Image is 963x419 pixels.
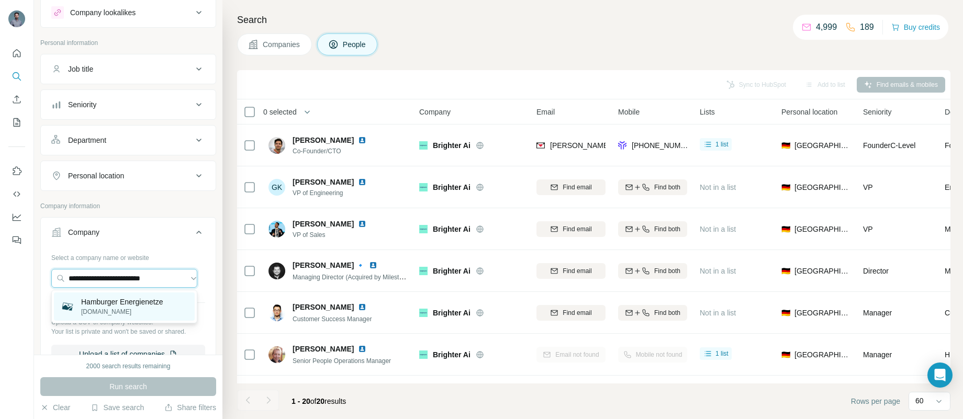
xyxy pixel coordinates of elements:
[618,263,687,279] button: Find both
[618,107,640,117] span: Mobile
[781,266,790,276] span: 🇩🇪
[81,307,163,316] p: [DOMAIN_NAME]
[536,221,606,237] button: Find email
[293,219,354,229] span: [PERSON_NAME]
[563,224,591,234] span: Find email
[433,182,471,192] span: Brighter Ai
[293,146,379,156] span: Co-Founder/CTO
[8,44,25,63] button: Quick start
[654,183,680,192] span: Find both
[40,38,216,48] p: Personal information
[536,305,606,321] button: Find email
[41,92,216,117] button: Seniority
[860,21,874,33] p: 189
[81,297,163,307] p: Hamburger Energienetze
[563,266,591,276] span: Find email
[618,221,687,237] button: Find both
[358,136,366,144] img: LinkedIn logo
[68,227,99,237] div: Company
[8,90,25,109] button: Enrich CSV
[343,39,367,50] span: People
[863,350,892,359] span: Manager
[419,183,428,191] img: Logo of Brighter Ai
[700,183,736,191] span: Not in a list
[51,327,205,336] p: Your list is private and won't be saved or shared.
[700,267,736,275] span: Not in a list
[310,397,317,405] span: of
[86,361,171,371] div: 2000 search results remaining
[68,99,96,110] div: Seniority
[51,249,205,263] div: Select a company name or website
[293,135,354,145] span: [PERSON_NAME]
[781,349,790,360] span: 🇩🇪
[293,273,447,281] span: Managing Director (Acquired by Milestone Systems 🔹)
[358,345,366,353] img: LinkedIn logo
[8,208,25,227] button: Dashboard
[781,140,790,151] span: 🇩🇪
[654,308,680,318] span: Find both
[563,308,591,318] span: Find email
[550,141,676,150] span: [PERSON_NAME][EMAIL_ADDRESS]
[863,225,873,233] span: VP
[358,303,366,311] img: LinkedIn logo
[419,350,428,359] img: Logo of Brighter Ai
[263,39,301,50] span: Companies
[863,141,915,150] span: Founder C-Level
[715,140,729,149] span: 1 list
[293,344,354,354] span: [PERSON_NAME]
[700,107,715,117] span: Lists
[317,397,325,405] span: 20
[293,357,391,365] span: Senior People Operations Manager
[268,137,285,154] img: Avatar
[945,349,955,360] span: HR
[268,179,285,196] div: GK
[851,396,900,406] span: Rows per page
[816,21,837,33] p: 4,999
[618,305,687,321] button: Find both
[618,179,687,195] button: Find both
[536,263,606,279] button: Find email
[536,107,555,117] span: Email
[700,309,736,317] span: Not in a list
[8,10,25,27] img: Avatar
[293,302,354,312] span: [PERSON_NAME]
[293,177,354,187] span: [PERSON_NAME]
[618,140,626,151] img: provider forager logo
[794,308,850,318] span: [GEOGRAPHIC_DATA]
[292,397,346,405] span: results
[358,220,366,228] img: LinkedIn logo
[781,107,837,117] span: Personal location
[419,141,428,150] img: Logo of Brighter Ai
[715,349,729,358] span: 1 list
[68,135,106,145] div: Department
[91,402,144,413] button: Save search
[654,224,680,234] span: Find both
[433,140,471,151] span: Brighter Ai
[293,315,372,323] span: Customer Success Manager
[794,140,850,151] span: [GEOGRAPHIC_DATA]
[863,267,889,275] span: Director
[927,363,953,388] div: Open Intercom Messenger
[433,308,471,318] span: Brighter Ai
[268,263,285,279] img: Avatar
[536,140,545,151] img: provider findymail logo
[8,231,25,250] button: Feedback
[268,346,285,363] img: Avatar
[60,299,75,314] img: Hamburger Energienetze
[51,345,205,364] button: Upload a list of companies
[563,183,591,192] span: Find email
[794,224,850,234] span: [GEOGRAPHIC_DATA]
[419,267,428,275] img: Logo of Brighter Ai
[70,7,136,18] div: Company lookalikes
[263,107,297,117] span: 0 selected
[419,309,428,317] img: Logo of Brighter Ai
[433,224,471,234] span: Brighter Ai
[68,171,124,181] div: Personal location
[40,402,70,413] button: Clear
[292,397,310,405] span: 1 - 20
[268,221,285,237] img: Avatar
[369,261,377,269] img: LinkedIn logo
[8,185,25,203] button: Use Surfe API
[8,67,25,86] button: Search
[41,128,216,153] button: Department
